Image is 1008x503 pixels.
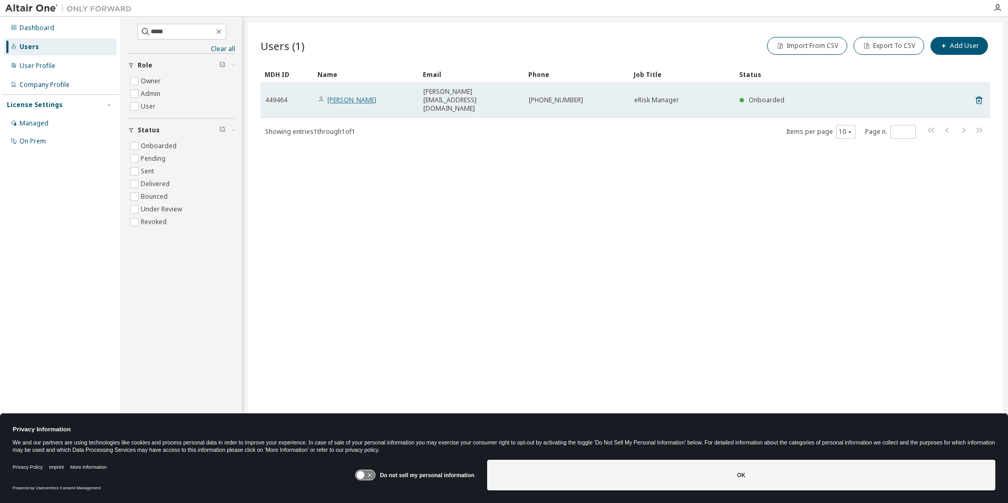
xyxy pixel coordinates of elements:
label: Delivered [141,178,172,190]
span: Status [138,126,160,134]
span: [PERSON_NAME][EMAIL_ADDRESS][DOMAIN_NAME] [423,88,519,113]
span: [PHONE_NUMBER] [529,96,583,104]
label: User [141,100,158,113]
div: Email [423,66,520,83]
div: Company Profile [20,81,70,89]
label: Owner [141,75,163,88]
div: MDH ID [265,66,309,83]
button: Export To CSV [854,37,924,55]
div: Managed [20,119,49,128]
div: License Settings [7,101,63,109]
div: Status [739,66,935,83]
div: User Profile [20,62,55,70]
button: 10 [839,128,853,136]
div: Name [317,66,414,83]
label: Pending [141,152,168,165]
img: Altair One [5,3,137,14]
button: Role [128,54,235,77]
span: Clear filter [219,61,226,70]
div: On Prem [20,137,46,146]
span: Showing entries 1 through 1 of 1 [265,127,355,136]
span: Clear filter [219,126,226,134]
a: Clear all [128,45,235,53]
div: Phone [528,66,625,83]
div: Dashboard [20,24,54,32]
label: Admin [141,88,162,100]
label: Sent [141,165,156,178]
label: Onboarded [141,140,179,152]
span: 449464 [265,96,287,104]
label: Bounced [141,190,170,203]
span: Items per page [786,125,856,139]
span: Onboarded [749,95,784,104]
span: Role [138,61,152,70]
div: Users [20,43,39,51]
button: Add User [931,37,988,55]
button: Import From CSV [767,37,847,55]
div: Job Title [634,66,731,83]
label: Under Review [141,203,184,216]
label: Revoked [141,216,169,228]
span: Page n. [865,125,916,139]
span: Users (1) [260,38,305,53]
span: eRisk Manager [634,96,679,104]
button: Status [128,119,235,142]
a: [PERSON_NAME] [327,95,376,104]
